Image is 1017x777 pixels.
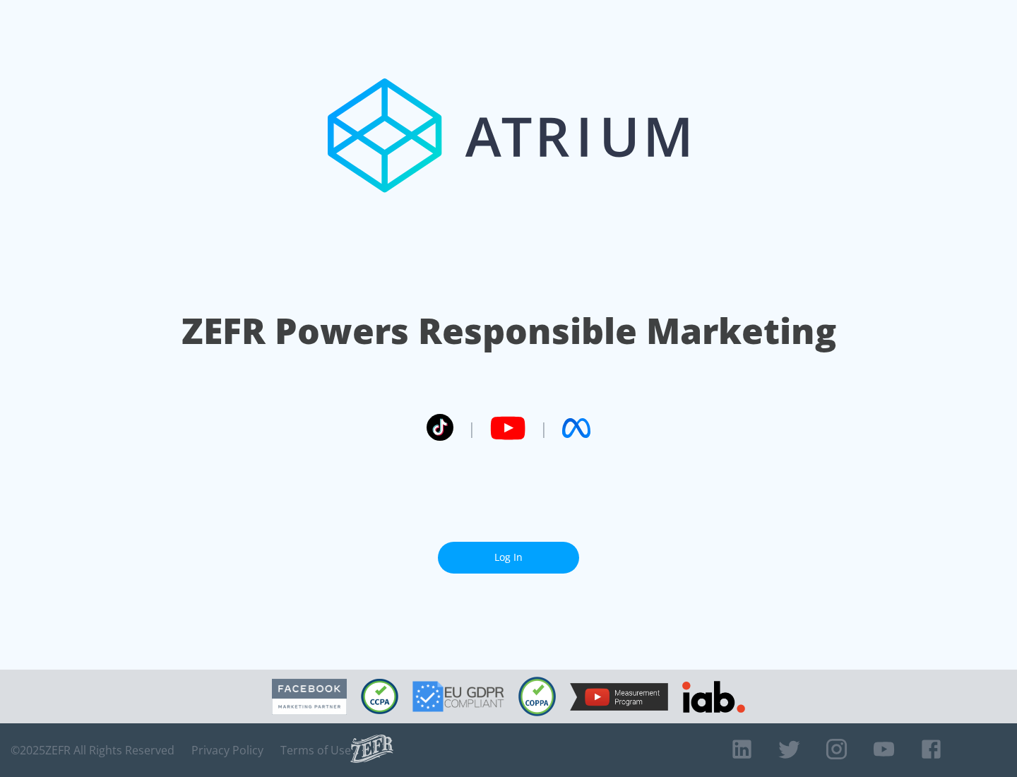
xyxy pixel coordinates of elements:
img: IAB [682,681,745,713]
a: Terms of Use [280,743,351,757]
img: Facebook Marketing Partner [272,679,347,715]
img: YouTube Measurement Program [570,683,668,711]
img: GDPR Compliant [412,681,504,712]
h1: ZEFR Powers Responsible Marketing [182,307,836,355]
span: | [540,417,548,439]
a: Privacy Policy [191,743,263,757]
span: | [468,417,476,439]
a: Log In [438,542,579,574]
img: COPPA Compliant [518,677,556,716]
img: CCPA Compliant [361,679,398,714]
span: © 2025 ZEFR All Rights Reserved [11,743,174,757]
